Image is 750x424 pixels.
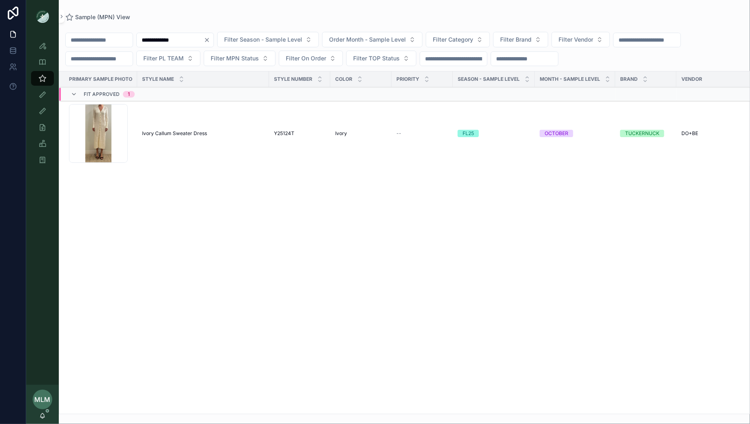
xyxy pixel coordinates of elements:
div: OCTOBER [545,130,568,137]
span: PRIMARY SAMPLE PHOTO [69,76,132,82]
span: Fit Approved [84,91,120,98]
button: Clear [204,37,214,43]
a: Y25124T [274,130,325,137]
span: Season - Sample Level [458,76,520,82]
span: Order Month - Sample Level [329,36,406,44]
span: PRIORITY [396,76,419,82]
a: TUCKERNUCK [620,130,672,137]
span: Style Name [142,76,174,82]
span: Filter MPN Status [211,54,259,62]
span: Filter On Order [286,54,326,62]
button: Select Button [552,32,610,47]
span: Brand [620,76,638,82]
button: Select Button [279,51,343,66]
a: FL25 [458,130,530,137]
span: MONTH - SAMPLE LEVEL [540,76,600,82]
span: Filter TOP Status [353,54,400,62]
span: Filter PL TEAM [143,54,184,62]
button: Select Button [136,51,200,66]
a: Sample (MPN) View [65,13,130,21]
span: Style Number [274,76,312,82]
span: MLM [35,395,51,404]
button: Select Button [204,51,276,66]
a: -- [396,130,448,137]
div: FL25 [463,130,474,137]
button: Select Button [493,32,548,47]
span: Vendor [681,76,702,82]
span: Filter Brand [500,36,532,44]
button: Select Button [217,32,319,47]
button: Select Button [426,32,490,47]
img: App logo [36,10,49,23]
span: Filter Season - Sample Level [224,36,302,44]
span: Filter Vendor [559,36,593,44]
button: Select Button [322,32,423,47]
div: scrollable content [26,33,59,178]
a: Ivory [335,130,387,137]
button: Select Button [346,51,416,66]
span: DO+BE [681,130,698,137]
div: 1 [128,91,130,98]
span: Ivory Callum Sweater Dress [142,130,207,137]
div: TUCKERNUCK [625,130,659,137]
span: -- [396,130,401,137]
span: Sample (MPN) View [75,13,130,21]
a: Ivory Callum Sweater Dress [142,130,264,137]
a: OCTOBER [540,130,610,137]
span: Ivory [335,130,347,137]
span: Color [335,76,352,82]
span: Filter Category [433,36,473,44]
span: Y25124T [274,130,294,137]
